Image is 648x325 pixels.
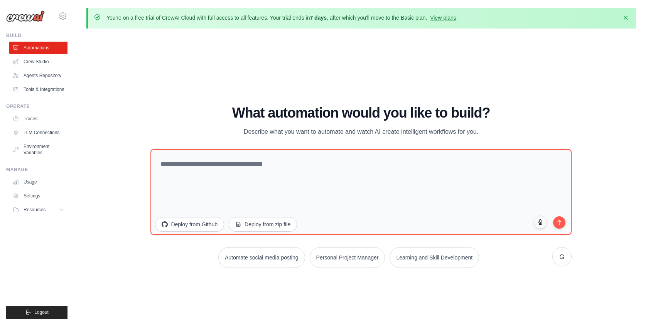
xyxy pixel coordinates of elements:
a: Crew Studio [9,56,67,68]
div: Manage [6,167,67,173]
a: Automations [9,42,67,54]
a: Tools & Integrations [9,83,67,96]
p: You're on a free trial of CrewAI Cloud with full access to all features. Your trial ends in , aft... [106,14,458,22]
span: Logout [34,309,49,315]
button: Resources [9,204,67,216]
h1: What automation would you like to build? [150,105,571,121]
a: Traces [9,113,67,125]
button: Deploy from Github [155,217,224,232]
button: Automate social media posting [218,247,305,268]
a: View plans [430,15,456,21]
img: Logo [6,10,45,22]
a: Settings [9,190,67,202]
div: Operate [6,103,67,109]
button: Deploy from zip file [229,217,297,232]
a: Usage [9,176,67,188]
a: LLM Connections [9,126,67,139]
div: Build [6,32,67,39]
button: Learning and Skill Development [390,247,479,268]
a: Agents Repository [9,69,67,82]
span: Resources [24,207,46,213]
strong: 7 days [310,15,327,21]
p: Describe what you want to automate and watch AI create intelligent workflows for you. [231,127,491,137]
button: Logout [6,306,67,319]
button: Personal Project Manager [310,247,385,268]
a: Environment Variables [9,140,67,159]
